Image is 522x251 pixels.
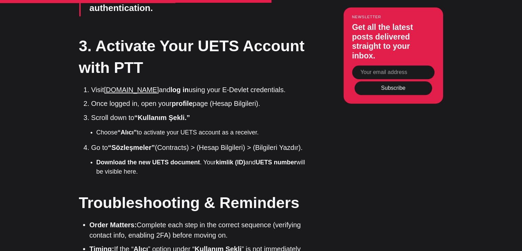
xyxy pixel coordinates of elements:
strong: “Sözleşmeler” [108,143,155,151]
strong: kimlik (ID) [216,159,245,165]
li: Visit and using your E-Devlet credentials. [91,85,309,95]
input: Your email address [352,65,434,79]
h3: Get all the latest posts delivered straight to your inbox. [352,23,434,61]
li: Scroll down to [91,112,309,137]
button: Subscribe [355,81,432,95]
strong: Order Matters: [90,221,137,228]
strong: “Kullanım Şekli.” [134,113,190,121]
h2: 3. Activate Your UETS Account with PTT [79,35,309,78]
li: . Your and will be visible here. [96,157,309,176]
li: Once logged in, open your page (Hesap Bilgileri). [91,98,309,109]
h2: Troubleshooting & Reminders [79,192,309,213]
strong: profile [172,100,193,107]
strong: “Alıcı” [118,129,137,135]
li: Complete each step in the correct sequence (verifying contact info, enabling 2FA) before moving on. [90,219,309,240]
strong: Download the new UETS document [96,159,200,165]
strong: log in [170,86,188,94]
li: Go to (Contracts) > (Hesap Bilgileri) > (Bilgileri Yazdır). [91,142,309,176]
small: Newsletter [352,15,434,19]
strong: UETS number [256,159,297,165]
li: Choose to activate your UETS account as a receiver. [96,128,309,137]
a: [DOMAIN_NAME] [104,86,159,94]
